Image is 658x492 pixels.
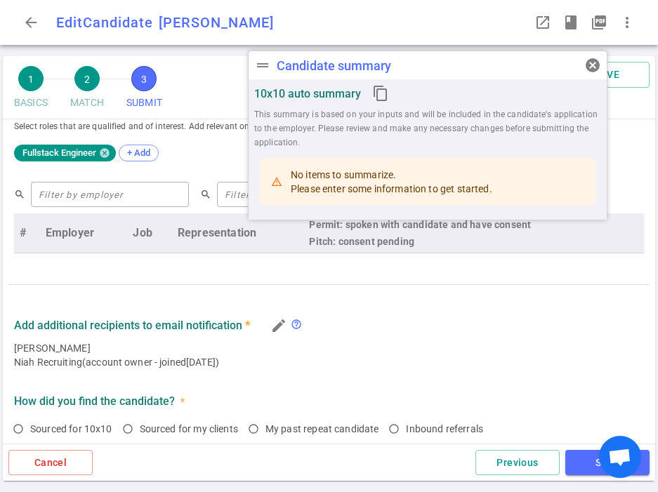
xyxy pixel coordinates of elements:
[159,14,274,31] span: [PERSON_NAME]
[14,213,40,253] th: #
[475,450,560,476] button: Previous
[14,341,91,355] span: [PERSON_NAME]
[30,423,112,434] span: Sourced for 10x10
[140,423,238,434] span: Sourced for my clients
[619,14,636,31] span: more_vert
[17,147,102,158] span: Fullstack Engineer
[14,119,644,133] span: Select roles that are qualified and of interest. Add relevant ones for future matches, even witho...
[172,213,303,253] th: Representation
[8,450,93,476] button: Cancel
[599,436,641,478] a: Open chat
[591,14,607,31] i: picture_as_pdf
[529,8,557,36] button: Open LinkedIn as a popup
[270,317,287,334] i: edit
[585,8,613,36] button: Open PDF in a popup
[17,8,45,36] button: Go back
[18,66,44,91] span: 1
[562,14,579,31] span: book
[70,91,104,114] span: MATCH
[14,319,250,332] strong: Add additional recipients to email notification
[14,394,175,408] strong: How did you find the candidate?
[14,189,25,200] span: search
[267,314,291,338] button: Edit Candidate Recruiter Contacts
[406,423,483,434] span: Inbound referrals
[200,189,211,200] span: search
[131,66,157,91] span: 3
[309,216,638,250] div: Permit: spoken with candidate and have consent Pitch: consent pending
[74,66,100,91] span: 2
[534,14,551,31] span: launch
[31,183,189,206] input: Filter by employer
[22,14,39,31] span: arrow_back
[121,62,168,119] button: 3SUBMIT
[291,319,308,332] div: If you want additional recruiters to also receive candidate updates via email, click on the penci...
[127,213,172,253] th: Job
[14,355,644,369] span: Niah Recruiting (account owner - joined [DATE] )
[565,450,650,476] button: SAVE
[14,91,48,114] span: BASICS
[40,213,128,253] th: Employer
[122,147,155,158] span: + Add
[8,62,53,119] button: 1BASICS
[557,8,585,36] button: Open resume highlights in a popup
[291,319,302,330] span: help_outline
[56,14,153,31] span: Edit Candidate
[265,423,379,434] span: My past repeat candidate
[217,183,375,206] input: Filter by job title
[65,62,110,119] button: 2MATCH
[126,91,162,114] span: SUBMIT
[565,62,650,88] button: SAVE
